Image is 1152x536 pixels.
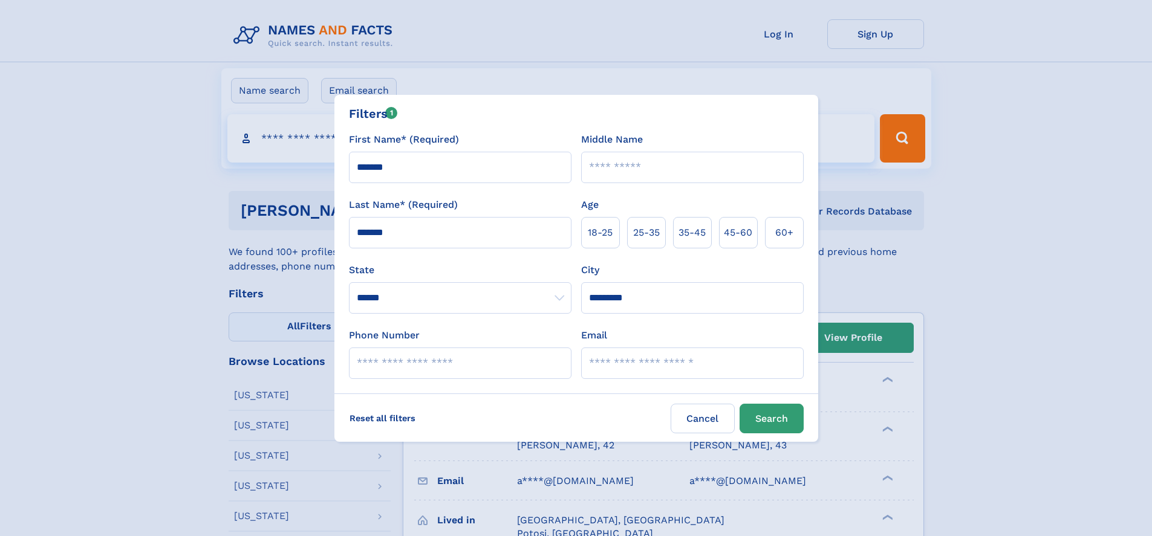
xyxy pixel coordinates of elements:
[349,328,420,343] label: Phone Number
[349,132,459,147] label: First Name* (Required)
[581,198,599,212] label: Age
[671,404,735,433] label: Cancel
[342,404,423,433] label: Reset all filters
[740,404,804,433] button: Search
[724,225,752,240] span: 45‑60
[588,225,613,240] span: 18‑25
[633,225,660,240] span: 25‑35
[349,198,458,212] label: Last Name* (Required)
[581,132,643,147] label: Middle Name
[581,328,607,343] label: Email
[349,105,398,123] div: Filters
[581,263,599,277] label: City
[679,225,706,240] span: 35‑45
[349,263,571,277] label: State
[775,225,793,240] span: 60+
